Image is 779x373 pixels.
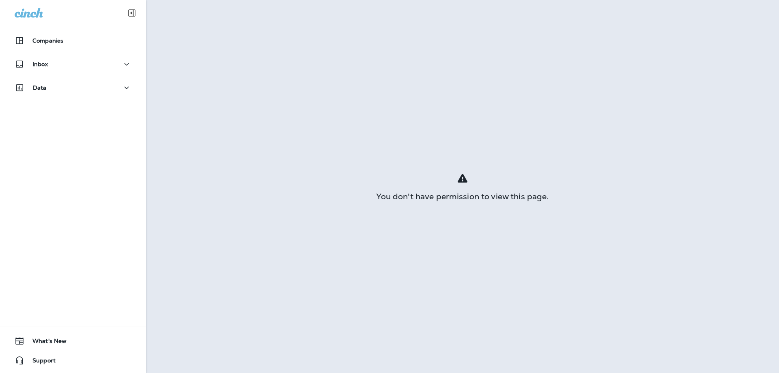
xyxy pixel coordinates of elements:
button: Collapse Sidebar [121,5,143,21]
button: Companies [8,32,138,49]
span: Support [24,357,56,367]
span: What's New [24,338,67,347]
p: Companies [32,37,63,44]
button: Data [8,80,138,96]
div: You don't have permission to view this page. [146,193,779,200]
p: Data [33,84,47,91]
button: What's New [8,333,138,349]
p: Inbox [32,61,48,67]
button: Support [8,352,138,369]
button: Inbox [8,56,138,72]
